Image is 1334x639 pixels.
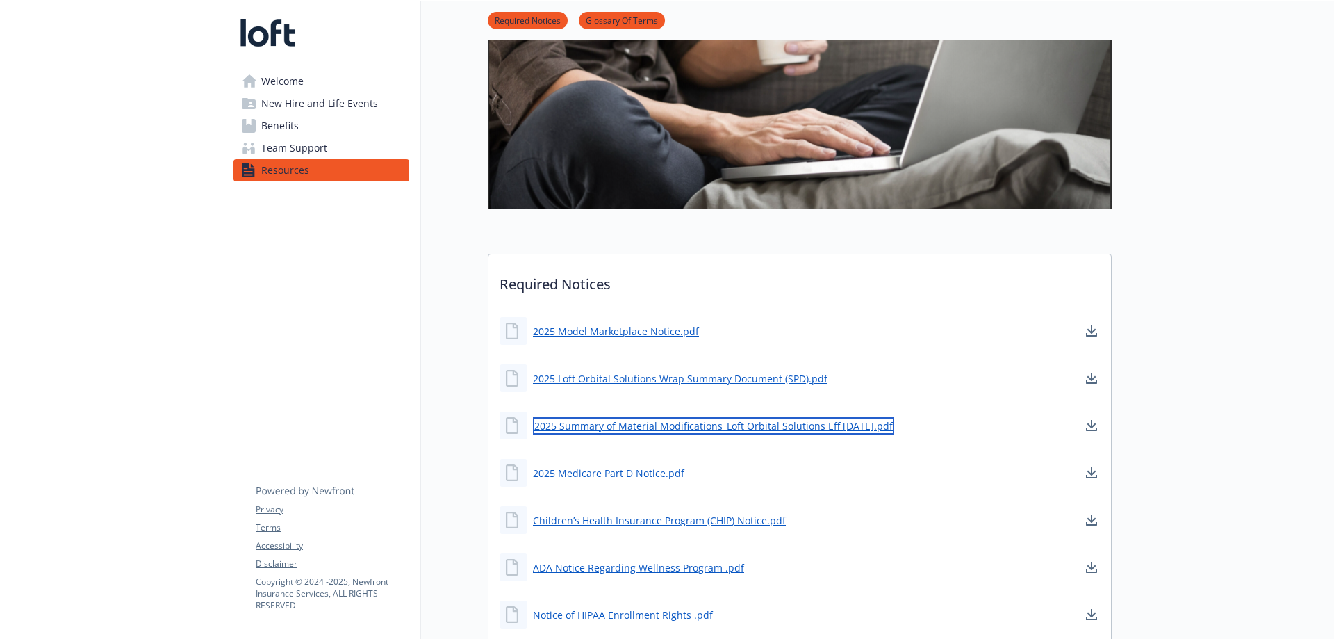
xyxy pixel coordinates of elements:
[233,115,409,137] a: Benefits
[1083,559,1100,576] a: download document
[256,576,409,611] p: Copyright © 2024 - 2025 , Newfront Insurance Services, ALL RIGHTS RESERVED
[261,115,299,137] span: Benefits
[261,70,304,92] span: Welcome
[533,608,713,622] a: Notice of HIPAA Enrollment Rights .pdf
[256,558,409,570] a: Disclaimer
[256,540,409,552] a: Accessibility
[488,13,568,26] a: Required Notices
[233,159,409,181] a: Resources
[1083,417,1100,434] a: download document
[533,560,744,575] a: ADA Notice Regarding Wellness Program .pdf
[261,159,309,181] span: Resources
[533,324,699,339] a: 2025 Model Marketplace Notice.pdf
[533,371,827,386] a: 2025 Loft Orbital Solutions Wrap Summary Document (SPD).pdf
[233,70,409,92] a: Welcome
[233,137,409,159] a: Team Support
[1083,512,1100,528] a: download document
[579,13,665,26] a: Glossary Of Terms
[533,466,684,480] a: 2025 Medicare Part D Notice.pdf
[533,417,894,435] a: 2025 Summary of Material Modifications_Loft Orbital Solutions Eff [DATE].pdf
[488,254,1111,306] p: Required Notices
[261,137,327,159] span: Team Support
[233,92,409,115] a: New Hire and Life Events
[256,503,409,516] a: Privacy
[1083,370,1100,387] a: download document
[1083,606,1100,623] a: download document
[1083,464,1100,481] a: download document
[1083,323,1100,339] a: download document
[256,521,409,534] a: Terms
[533,513,786,528] a: Children’s Health Insurance Program (CHIP) Notice.pdf
[261,92,378,115] span: New Hire and Life Events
